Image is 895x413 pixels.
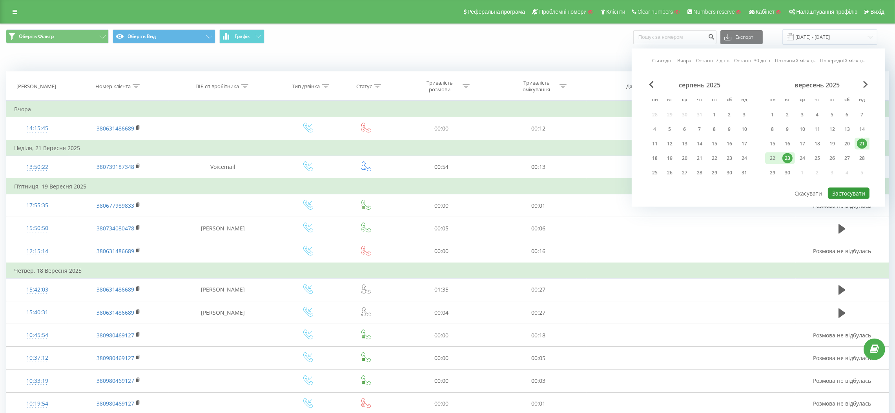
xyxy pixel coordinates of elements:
div: 6 [842,110,852,120]
td: Неділя, 21 Вересня 2025 [6,140,889,156]
div: 5 [827,110,837,120]
div: 30 [782,168,793,178]
span: Розмова не відбулась [813,202,871,209]
div: 24 [797,153,808,163]
div: ПІБ співробітника [196,83,239,90]
div: Джерело [626,83,648,90]
div: 25 [812,153,822,163]
a: 380631486689 [97,309,134,316]
a: 380980469127 [97,377,134,384]
div: 6 [680,124,690,134]
td: 00:00 [393,194,490,217]
a: 380734080478 [97,225,134,232]
div: нд 17 серп 2025 р. [737,138,752,150]
td: 01:35 [393,278,490,301]
span: Розмова не відбулась [813,400,871,407]
div: 9 [724,124,735,134]
div: нд 28 вер 2025 р. [855,152,869,164]
td: 00:54 [393,156,490,179]
td: Voicemail [169,156,277,179]
div: ср 27 серп 2025 р. [677,167,692,179]
div: сб 9 серп 2025 р. [722,123,737,135]
div: 13:50:22 [14,159,60,175]
div: 21 [694,153,705,163]
span: Клієнти [606,9,625,15]
abbr: понеділок [649,94,661,106]
td: 00:16 [490,240,587,263]
div: сб 13 вер 2025 р. [840,123,855,135]
abbr: четвер [811,94,823,106]
td: 00:00 [393,324,490,347]
div: 12 [665,139,675,149]
div: сб 27 вер 2025 р. [840,152,855,164]
td: 00:01 [490,194,587,217]
div: 15 [767,139,778,149]
a: 380631486689 [97,125,134,132]
td: [PERSON_NAME] [169,217,277,240]
td: 00:13 [490,156,587,179]
span: Numbers reserve [693,9,735,15]
div: 16 [724,139,735,149]
div: 2 [782,110,793,120]
td: 00:00 [393,347,490,370]
button: Оберіть Фільтр [6,29,109,43]
div: Статус [356,83,372,90]
div: Тривалість очікування [516,80,558,93]
div: сб 16 серп 2025 р. [722,138,737,150]
div: вт 26 серп 2025 р. [662,167,677,179]
div: нд 24 серп 2025 р. [737,152,752,164]
div: 2 [724,110,735,120]
div: 17 [739,139,749,149]
div: вт 9 вер 2025 р. [780,123,795,135]
div: 10 [797,124,808,134]
div: чт 18 вер 2025 р. [810,138,825,150]
div: вт 16 вер 2025 р. [780,138,795,150]
div: 4 [812,110,822,120]
div: пт 12 вер 2025 р. [825,123,840,135]
a: Останні 30 днів [735,57,771,64]
div: 18 [812,139,822,149]
div: вт 5 серп 2025 р. [662,123,677,135]
span: Реферальна програма [468,9,525,15]
div: пн 25 серп 2025 р. [647,167,662,179]
td: 00:00 [393,240,490,263]
div: вт 12 серп 2025 р. [662,138,677,150]
td: 00:04 [393,301,490,324]
div: 28 [694,168,705,178]
div: пт 15 серп 2025 р. [707,138,722,150]
div: 27 [680,168,690,178]
div: пт 29 серп 2025 р. [707,167,722,179]
div: сб 23 серп 2025 р. [722,152,737,164]
div: 4 [650,124,660,134]
span: Next Month [863,81,868,88]
div: пн 8 вер 2025 р. [765,123,780,135]
td: 00:05 [490,347,587,370]
div: 22 [767,153,778,163]
span: Розмова не відбулась [813,354,871,362]
div: чт 7 серп 2025 р. [692,123,707,135]
div: Номер клієнта [95,83,131,90]
div: Тип дзвінка [292,83,320,90]
abbr: п’ятниця [709,94,720,106]
div: чт 25 вер 2025 р. [810,152,825,164]
div: 7 [694,124,705,134]
button: Графік [219,29,264,43]
div: нд 21 вер 2025 р. [855,138,869,150]
abbr: субота [841,94,853,106]
div: чт 21 серп 2025 р. [692,152,707,164]
a: Вчора [678,57,692,64]
div: чт 28 серп 2025 р. [692,167,707,179]
a: 380739187348 [97,163,134,170]
div: сб 2 серп 2025 р. [722,109,737,121]
div: 10:33:19 [14,373,60,389]
div: 23 [724,153,735,163]
div: 29 [709,168,720,178]
div: пн 15 вер 2025 р. [765,138,780,150]
div: 10:45:54 [14,328,60,343]
div: ср 13 серп 2025 р. [677,138,692,150]
div: 14 [857,124,867,134]
div: пт 22 серп 2025 р. [707,152,722,164]
div: 20 [842,139,852,149]
div: 9 [782,124,793,134]
span: Clear numbers [638,9,673,15]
